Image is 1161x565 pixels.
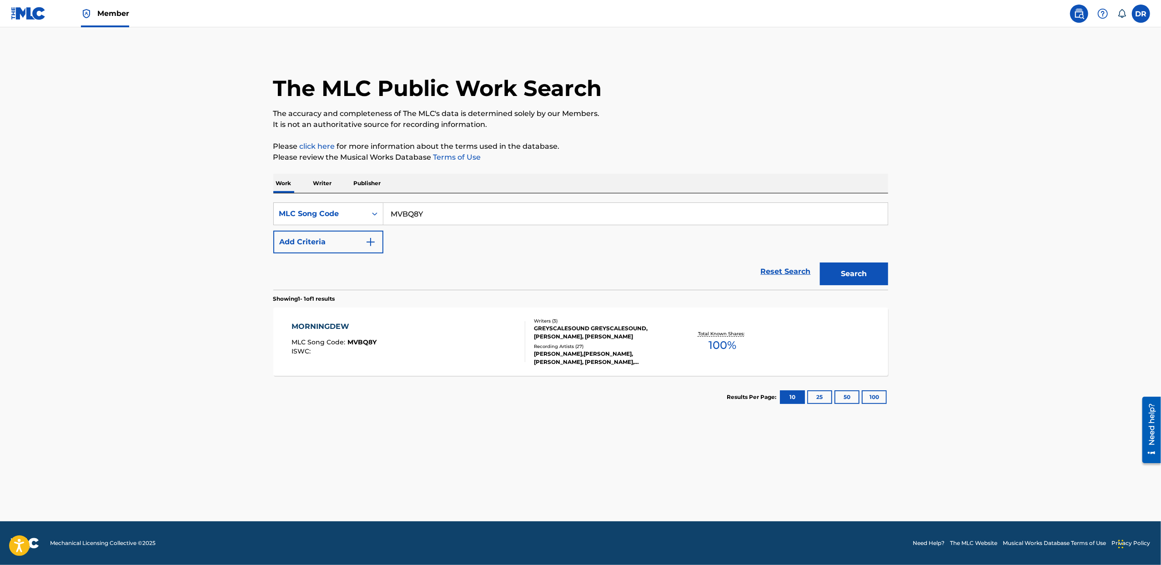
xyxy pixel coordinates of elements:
[1118,530,1124,558] div: Drag
[1097,8,1108,19] img: help
[273,231,383,253] button: Add Criteria
[311,174,335,193] p: Writer
[365,237,376,247] img: 9d2ae6d4665cec9f34b9.svg
[807,390,832,404] button: 25
[432,153,481,161] a: Terms of Use
[273,174,294,193] p: Work
[273,152,888,163] p: Please review the Musical Works Database
[1003,539,1106,547] a: Musical Works Database Terms of Use
[534,343,671,350] div: Recording Artists ( 27 )
[698,330,747,337] p: Total Known Shares:
[273,295,335,303] p: Showing 1 - 1 of 1 results
[97,8,129,19] span: Member
[273,141,888,152] p: Please for more information about the terms used in the database.
[273,108,888,119] p: The accuracy and completeness of The MLC's data is determined solely by our Members.
[347,338,377,346] span: MVBQ8Y
[534,318,671,324] div: Writers ( 3 )
[351,174,384,193] p: Publisher
[300,142,335,151] a: click here
[834,390,859,404] button: 50
[756,262,815,282] a: Reset Search
[534,324,671,341] div: GREYSCALESOUND GREYSCALESOUND, [PERSON_NAME], [PERSON_NAME]
[292,321,377,332] div: MORNINGDEW
[709,337,736,353] span: 100 %
[50,539,156,547] span: Mechanical Licensing Collective © 2025
[727,393,779,401] p: Results Per Page:
[1136,393,1161,466] iframe: Resource Center
[292,347,313,355] span: ISWC :
[292,338,347,346] span: MLC Song Code :
[1070,5,1088,23] a: Public Search
[273,75,602,102] h1: The MLC Public Work Search
[1117,9,1126,18] div: Notifications
[279,208,361,219] div: MLC Song Code
[862,390,887,404] button: 100
[1094,5,1112,23] div: Help
[1111,539,1150,547] a: Privacy Policy
[273,308,888,376] a: MORNINGDEWMLC Song Code:MVBQ8YISWC:Writers (3)GREYSCALESOUND GREYSCALESOUND, [PERSON_NAME], [PERS...
[11,538,39,549] img: logo
[1132,5,1150,23] div: User Menu
[273,119,888,130] p: It is not an authoritative source for recording information.
[780,390,805,404] button: 10
[1074,8,1085,19] img: search
[950,539,997,547] a: The MLC Website
[11,7,46,20] img: MLC Logo
[273,202,888,290] form: Search Form
[820,262,888,285] button: Search
[1116,521,1161,565] iframe: Chat Widget
[913,539,945,547] a: Need Help?
[81,8,92,19] img: Top Rightsholder
[534,350,671,366] div: [PERSON_NAME],[PERSON_NAME], [PERSON_NAME], [PERSON_NAME], [PERSON_NAME], [PERSON_NAME],[PERSON_N...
